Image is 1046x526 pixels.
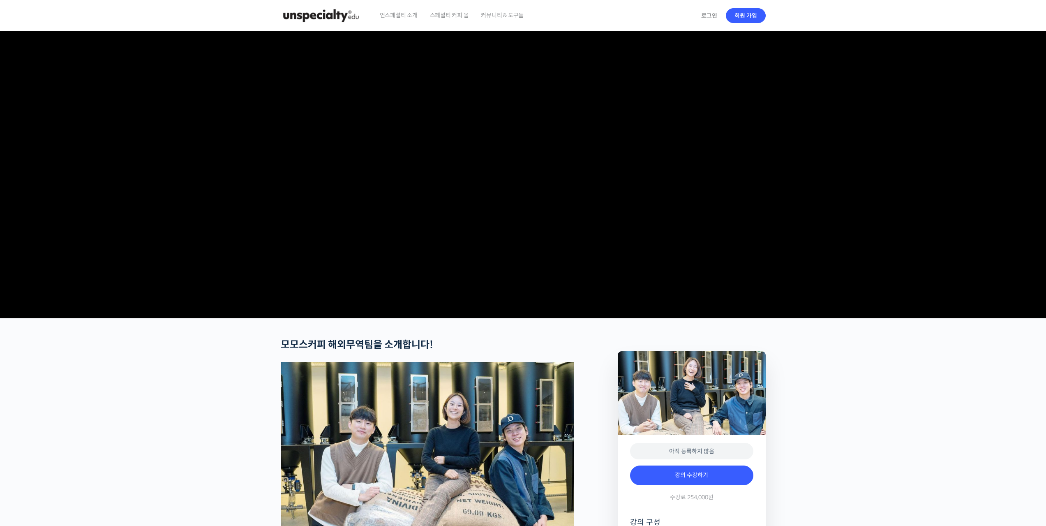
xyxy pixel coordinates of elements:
[281,338,433,351] strong: 모모스커피 해외무역팀을 소개합니다!
[696,6,722,25] a: 로그인
[726,8,766,23] a: 회원 가입
[670,494,713,501] span: 수강료 254,000원
[630,466,753,485] a: 강의 수강하기
[630,443,753,460] div: 아직 등록하지 않음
